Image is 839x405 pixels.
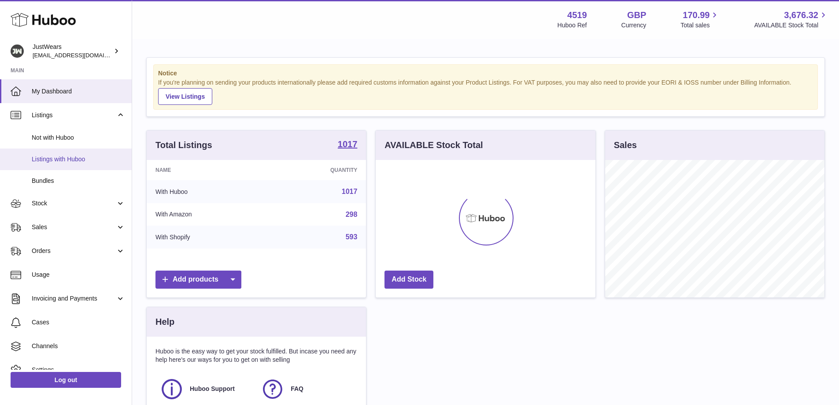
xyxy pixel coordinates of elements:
h3: Help [155,316,174,328]
span: 3,676.32 [784,9,818,21]
span: Cases [32,318,125,327]
span: Bundles [32,177,125,185]
strong: 4519 [567,9,587,21]
h3: Sales [614,139,637,151]
span: My Dashboard [32,87,125,96]
th: Quantity [267,160,366,180]
a: Add Stock [384,271,433,289]
div: Huboo Ref [558,21,587,30]
th: Name [147,160,267,180]
strong: 1017 [338,140,358,149]
span: FAQ [291,385,303,393]
img: internalAdmin-4519@internal.huboo.com [11,45,24,58]
strong: GBP [627,9,646,21]
span: Huboo Support [190,385,235,393]
h3: Total Listings [155,139,212,151]
a: 1017 [338,140,358,150]
a: Log out [11,372,121,388]
span: Total sales [680,21,720,30]
td: With Amazon [147,203,267,226]
span: Invoicing and Payments [32,294,116,303]
a: 1017 [342,188,358,195]
td: With Huboo [147,180,267,203]
span: Sales [32,223,116,231]
span: Orders [32,247,116,255]
span: 170.99 [683,9,710,21]
span: AVAILABLE Stock Total [754,21,828,30]
a: Add products [155,271,241,289]
div: If you're planning on sending your products internationally please add required customs informati... [158,78,813,105]
a: 170.99 Total sales [680,9,720,30]
span: Not with Huboo [32,134,125,142]
span: Listings with Huboo [32,155,125,163]
h3: AVAILABLE Stock Total [384,139,483,151]
a: Huboo Support [160,377,252,401]
a: FAQ [261,377,353,401]
strong: Notice [158,69,813,78]
div: Currency [621,21,647,30]
a: 3,676.32 AVAILABLE Stock Total [754,9,828,30]
span: Stock [32,199,116,208]
a: View Listings [158,88,212,105]
span: Usage [32,271,125,279]
div: JustWears [33,43,112,59]
p: Huboo is the easy way to get your stock fulfilled. But incase you need any help here's our ways f... [155,347,357,364]
span: Channels [32,342,125,350]
span: Settings [32,366,125,374]
span: [EMAIL_ADDRESS][DOMAIN_NAME] [33,52,129,59]
span: Listings [32,111,116,119]
a: 298 [346,211,358,218]
td: With Shopify [147,226,267,249]
a: 593 [346,233,358,241]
